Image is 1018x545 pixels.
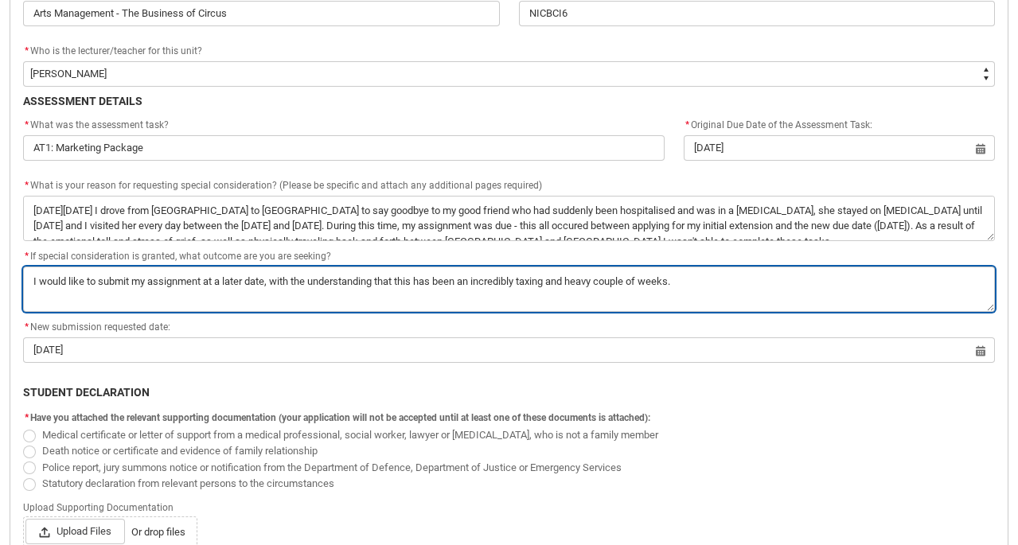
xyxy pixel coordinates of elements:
span: Medical certificate or letter of support from a medical professional, social worker, lawyer or [M... [42,429,658,441]
abbr: required [25,251,29,262]
span: Statutory declaration from relevant persons to the circumstances [42,477,334,489]
span: Original Due Date of the Assessment Task: [684,119,872,130]
span: New submission requested date: [23,321,170,333]
span: Police report, jury summons notice or notification from the Department of Defence, Department of ... [42,461,622,473]
abbr: required [685,119,689,130]
span: Death notice or certificate and evidence of family relationship [42,445,318,457]
span: Or drop files [131,524,185,540]
span: Have you attached the relevant supporting documentation (your application will not be accepted un... [30,412,650,423]
span: If special consideration is granted, what outcome are you are seeking? [23,251,331,262]
abbr: required [25,119,29,130]
span: Who is the lecturer/teacher for this unit? [30,45,202,56]
b: STUDENT DECLARATION [23,386,150,399]
abbr: required [25,412,29,423]
abbr: required [25,45,29,56]
abbr: required [25,321,29,333]
span: Upload Supporting Documentation [23,497,180,515]
span: What was the assessment task? [23,119,169,130]
abbr: required [25,180,29,191]
span: Upload Files [25,519,125,544]
b: ASSESSMENT DETAILS [23,95,142,107]
span: What is your reason for requesting special consideration? (Please be specific and attach any addi... [23,180,542,191]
